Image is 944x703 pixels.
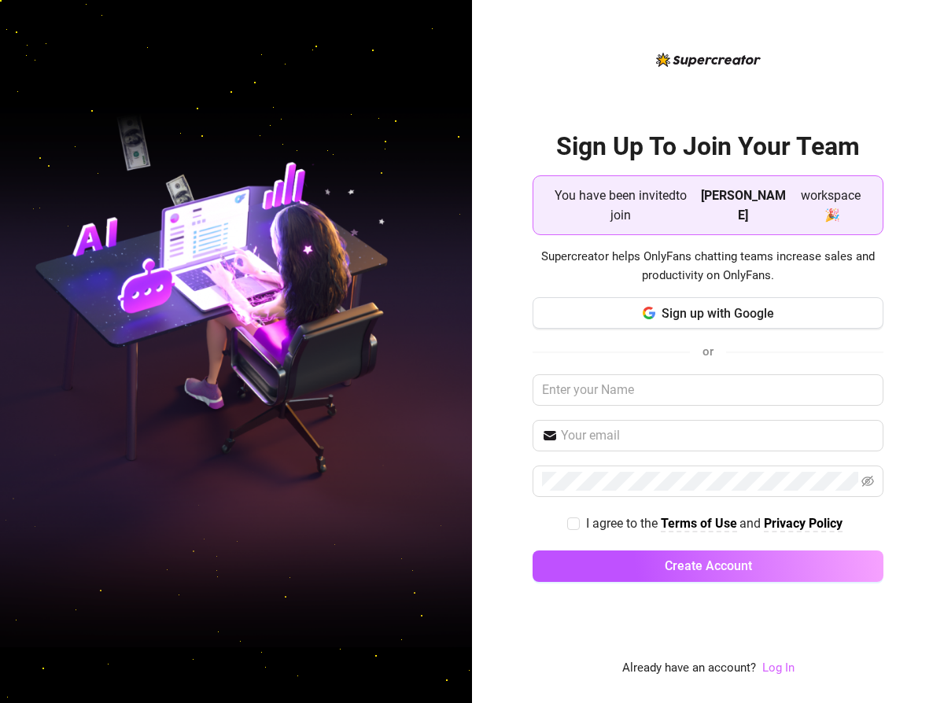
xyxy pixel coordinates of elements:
[546,186,695,225] span: You have been invited to join
[665,558,752,573] span: Create Account
[739,516,764,531] span: and
[533,374,883,406] input: Enter your Name
[561,426,874,445] input: Your email
[622,659,756,678] span: Already have an account?
[702,344,714,359] span: or
[661,516,737,532] a: Terms of Use
[586,516,661,531] span: I agree to the
[762,659,795,678] a: Log In
[662,306,774,321] span: Sign up with Google
[661,516,737,531] strong: Terms of Use
[701,188,786,223] strong: [PERSON_NAME]
[533,131,883,163] h2: Sign Up To Join Your Team
[533,248,883,285] span: Supercreator helps OnlyFans chatting teams increase sales and productivity on OnlyFans.
[762,661,795,675] a: Log In
[533,550,883,582] button: Create Account
[764,516,843,532] a: Privacy Policy
[533,297,883,329] button: Sign up with Google
[861,475,874,488] span: eye-invisible
[764,516,843,531] strong: Privacy Policy
[656,53,761,67] img: logo-BBDzfeDw.svg
[792,186,870,225] span: workspace 🎉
